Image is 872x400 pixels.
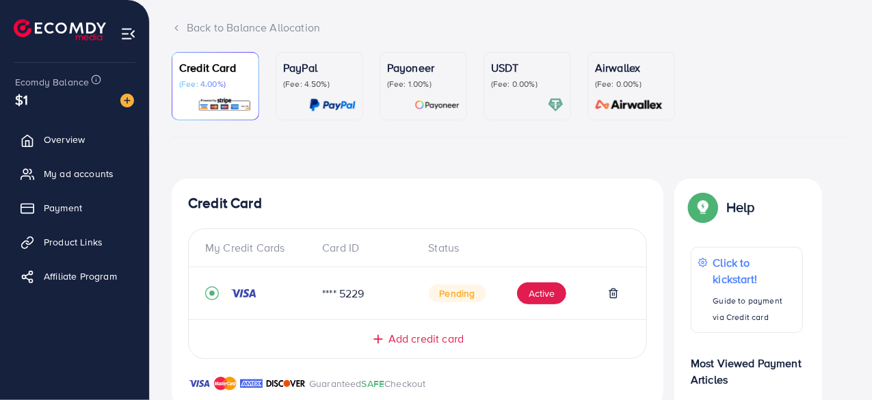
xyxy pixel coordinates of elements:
p: Help [726,199,755,215]
p: Click to kickstart! [713,254,795,287]
img: logo [14,19,106,40]
a: Affiliate Program [10,263,139,290]
span: Product Links [44,235,103,249]
p: Payoneer [387,59,460,76]
img: menu [120,26,136,42]
span: Affiliate Program [44,269,117,283]
span: Ecomdy Balance [15,75,89,89]
div: Card ID [311,240,417,256]
p: (Fee: 0.00%) [595,79,668,90]
div: Status [418,240,631,256]
img: card [198,97,252,113]
p: (Fee: 0.00%) [491,79,564,90]
p: Airwallex [595,59,668,76]
img: card [414,97,460,113]
a: Overview [10,126,139,153]
img: brand [240,375,263,392]
a: Payment [10,194,139,222]
p: Most Viewed Payment Articles [691,344,803,388]
span: SAFE [362,377,385,390]
span: Pending [429,284,486,302]
iframe: Chat [814,338,862,390]
img: card [548,97,564,113]
div: My Credit Cards [205,240,311,256]
img: card [309,97,356,113]
p: Guide to payment via Credit card [713,293,795,325]
a: My ad accounts [10,160,139,187]
img: card [591,97,668,113]
div: Back to Balance Allocation [172,20,850,36]
img: brand [188,375,211,392]
img: brand [266,375,306,392]
p: Guaranteed Checkout [309,375,426,392]
span: Overview [44,133,85,146]
span: $1 [15,90,28,109]
img: image [120,94,134,107]
span: My ad accounts [44,167,114,181]
span: Add credit card [388,331,464,347]
svg: record circle [205,286,219,300]
p: (Fee: 4.00%) [179,79,252,90]
button: Active [517,282,566,304]
p: USDT [491,59,564,76]
img: brand [214,375,237,392]
img: Popup guide [691,195,715,219]
p: Credit Card [179,59,252,76]
p: (Fee: 4.50%) [283,79,356,90]
p: PayPal [283,59,356,76]
p: (Fee: 1.00%) [387,79,460,90]
span: Payment [44,201,82,215]
a: Product Links [10,228,139,256]
img: credit [230,288,257,299]
h4: Credit Card [188,195,647,212]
